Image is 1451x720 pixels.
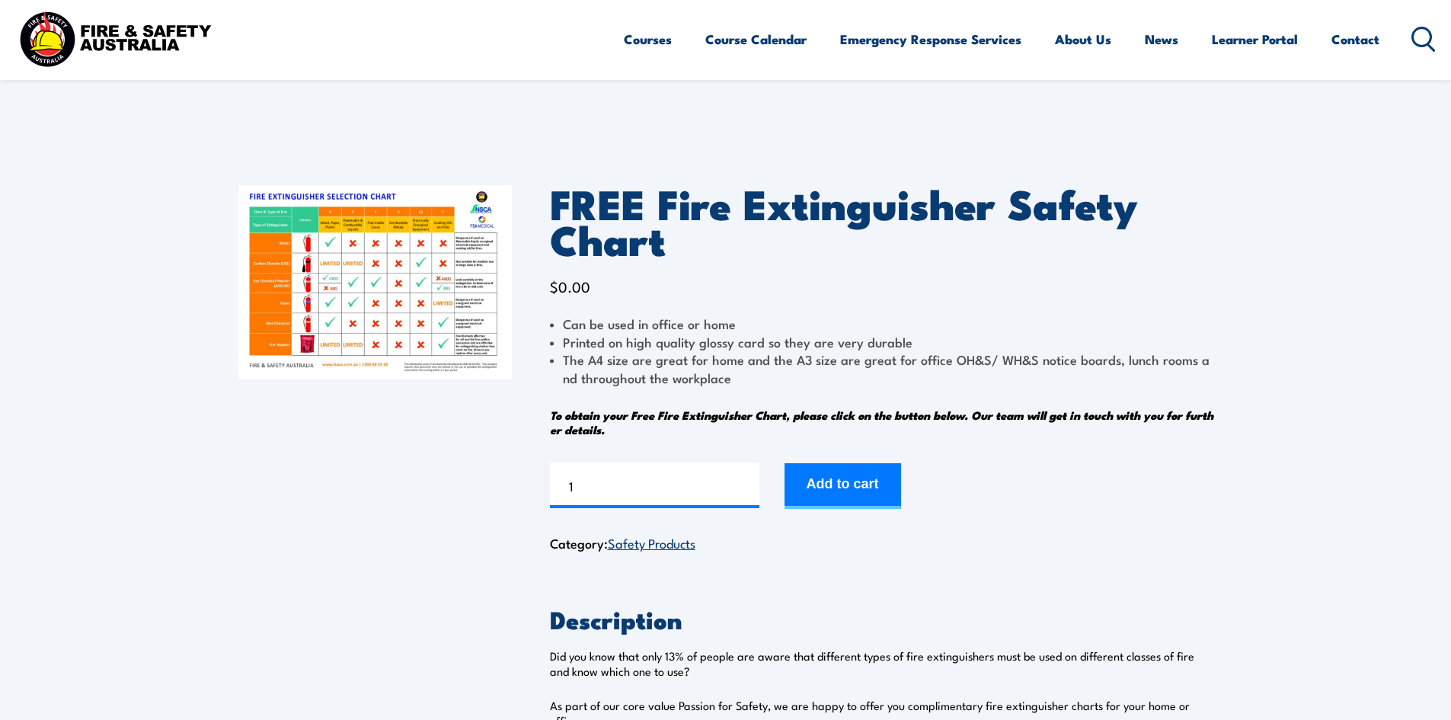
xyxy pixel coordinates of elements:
[238,185,512,379] img: FREE Fire Extinguisher Safety Chart
[550,333,1213,350] li: Printed on high quality glossy card so they are very durable
[608,533,695,552] a: Safety Products
[840,19,1021,59] a: Emergency Response Services
[785,463,901,509] button: Add to cart
[550,315,1213,332] li: Can be used in office or home
[550,533,695,552] span: Category:
[1331,19,1379,59] a: Contact
[1145,19,1178,59] a: News
[550,276,558,296] span: $
[1212,19,1298,59] a: Learner Portal
[550,608,1213,629] h2: Description
[550,350,1213,386] li: The A4 size are great for home and the A3 size are great for office OH&S/ WH&S notice boards, lun...
[550,462,759,508] input: Product quantity
[550,276,590,296] bdi: 0.00
[550,648,1213,679] p: Did you know that only 13% of people are aware that different types of fire extinguishers must be...
[705,19,807,59] a: Course Calendar
[1055,19,1111,59] a: About Us
[550,406,1213,438] em: To obtain your Free Fire Extinguisher Chart, please click on the button below. Our team will get ...
[624,19,672,59] a: Courses
[550,185,1213,256] h1: FREE Fire Extinguisher Safety Chart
